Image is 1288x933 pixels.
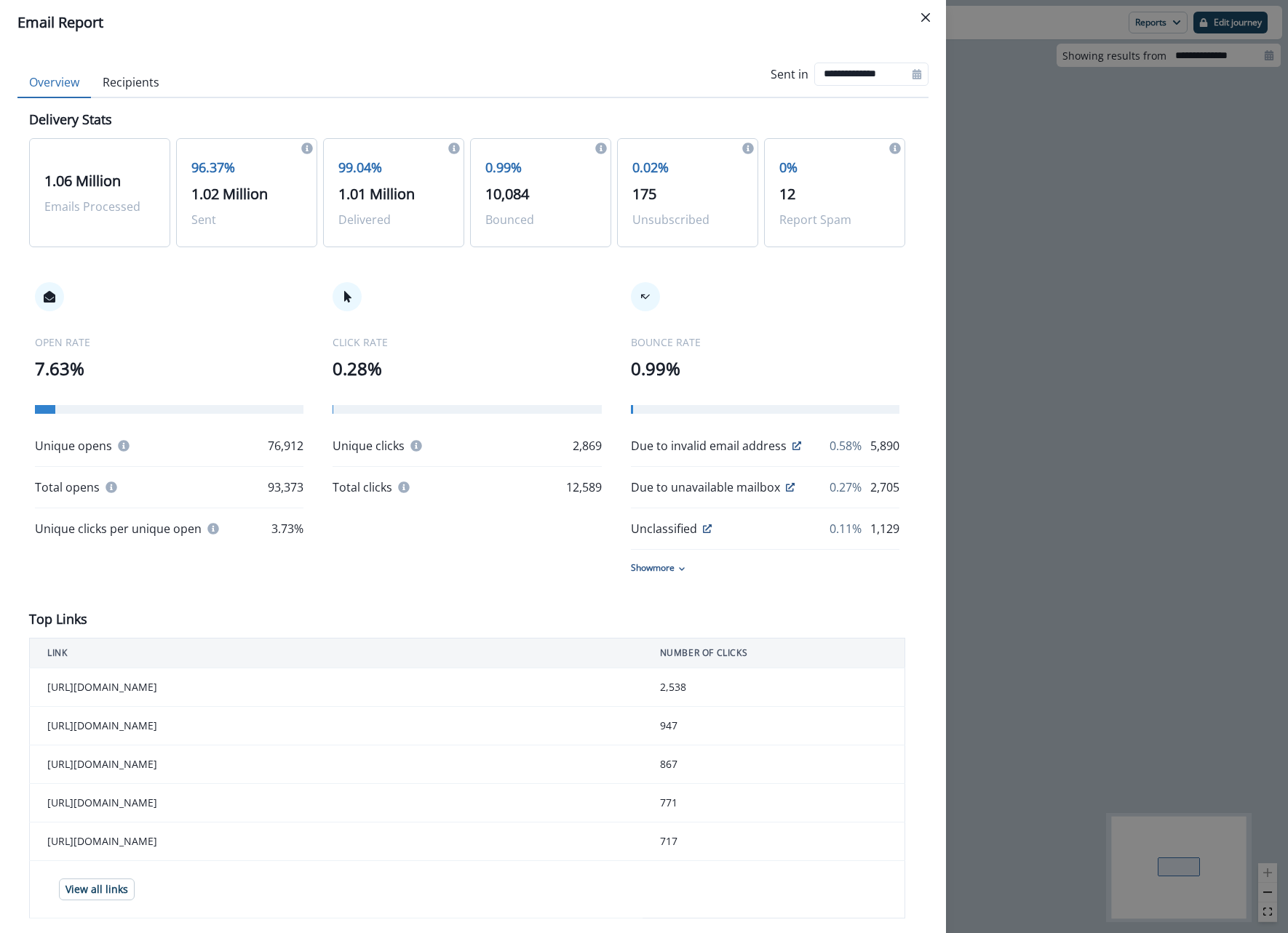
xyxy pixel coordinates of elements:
[35,356,303,382] p: 7.63%
[643,707,905,745] td: 947
[333,356,601,382] p: 0.28%
[191,211,302,228] p: Sent
[566,478,602,496] p: 12,589
[333,478,392,496] p: Total clicks
[631,520,697,537] p: Unclassified
[17,12,929,33] div: Email Report
[91,68,171,98] button: Recipients
[35,520,202,537] p: Unique clicks per unique open
[643,784,905,822] td: 771
[771,65,808,83] p: Sent in
[35,437,112,455] p: Unique opens
[830,520,862,537] p: 0.11%
[631,356,899,382] p: 0.99%
[30,638,643,668] th: LINK
[338,211,449,228] p: Delivered
[779,158,890,177] p: 0%
[830,478,862,496] p: 0.27%
[17,68,91,98] button: Overview
[191,184,268,204] span: 1.02 Million
[643,745,905,784] td: 867
[779,184,795,204] span: 12
[830,437,862,455] p: 0.58%
[632,211,743,228] p: Unsubscribed
[271,520,303,537] p: 3.73%
[631,561,675,574] p: Show more
[35,335,303,350] p: OPEN RATE
[191,158,302,177] p: 96.37%
[631,335,899,350] p: BOUNCE RATE
[29,110,112,129] p: Delivery Stats
[65,884,128,896] p: View all links
[30,707,643,745] td: [URL][DOMAIN_NAME]
[338,184,415,204] span: 1.01 Million
[632,158,743,177] p: 0.02%
[643,668,905,707] td: 2,538
[338,158,449,177] p: 99.04%
[35,478,100,496] p: Total opens
[914,6,937,29] button: Close
[30,668,643,707] td: [URL][DOMAIN_NAME]
[631,478,780,496] p: Due to unavailable mailbox
[29,609,87,629] p: Top Links
[573,437,602,455] p: 2,869
[268,478,303,496] p: 93,373
[485,158,596,177] p: 0.99%
[485,211,596,228] p: Bounced
[485,184,529,204] span: 10,084
[333,335,601,350] p: CLICK RATE
[779,211,890,228] p: Report Spam
[870,520,899,537] p: 1,129
[44,171,121,191] span: 1.06 Million
[333,437,405,455] p: Unique clicks
[30,745,643,784] td: [URL][DOMAIN_NAME]
[643,822,905,861] td: 717
[643,638,905,668] th: NUMBER OF CLICKS
[30,784,643,822] td: [URL][DOMAIN_NAME]
[30,822,643,861] td: [URL][DOMAIN_NAME]
[44,198,155,215] p: Emails Processed
[870,437,899,455] p: 5,890
[632,184,656,204] span: 175
[870,478,899,496] p: 2,705
[59,878,135,900] button: View all links
[631,437,787,455] p: Due to invalid email address
[268,437,303,455] p: 76,912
